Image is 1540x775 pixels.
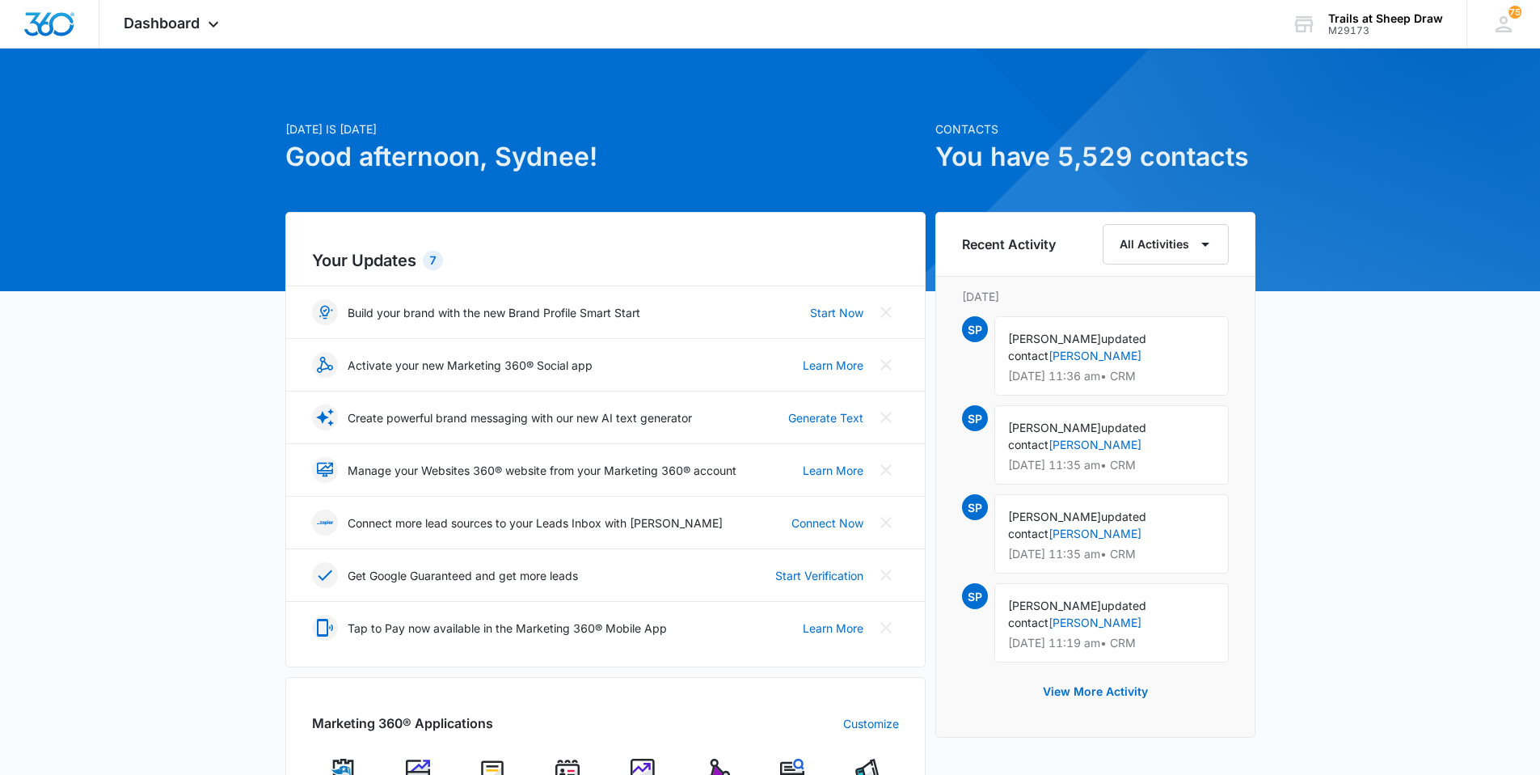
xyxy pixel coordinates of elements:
[1508,6,1521,19] div: notifications count
[962,316,988,342] span: SP
[423,251,443,270] div: 7
[348,620,667,637] p: Tap to Pay now available in the Marketing 360® Mobile App
[1008,459,1215,471] p: [DATE] 11:35 am • CRM
[935,121,1255,138] p: Contacts
[1328,12,1443,25] div: account name
[873,510,899,536] button: Close
[312,714,493,733] h2: Marketing 360® Applications
[124,15,200,32] span: Dashboard
[803,357,863,374] a: Learn More
[1328,25,1443,36] div: account id
[1008,599,1101,612] span: [PERSON_NAME]
[962,288,1229,305] p: [DATE]
[285,138,926,176] h1: Good afternoon, Sydnee!
[1508,6,1521,19] span: 75
[962,583,988,609] span: SP
[348,567,578,584] p: Get Google Guaranteed and get more leads
[348,304,640,321] p: Build your brand with the new Brand Profile Smart Start
[1008,421,1101,434] span: [PERSON_NAME]
[788,409,863,426] a: Generate Text
[1048,527,1141,540] a: [PERSON_NAME]
[348,515,723,531] p: Connect more lead sources to your Leads Inbox with [PERSON_NAME]
[1048,616,1141,629] a: [PERSON_NAME]
[843,715,899,732] a: Customize
[962,494,988,520] span: SP
[873,615,899,641] button: Close
[348,462,736,479] p: Manage your Websites 360® website from your Marketing 360® account
[791,515,863,531] a: Connect Now
[348,409,692,426] p: Create powerful brand messaging with our new AI text generator
[873,404,899,430] button: Close
[935,138,1255,176] h1: You have 5,529 contacts
[810,304,863,321] a: Start Now
[1048,349,1141,362] a: [PERSON_NAME]
[803,462,863,479] a: Learn More
[1048,438,1141,451] a: [PERSON_NAME]
[1008,548,1215,560] p: [DATE] 11:35 am • CRM
[348,357,593,374] p: Activate your new Marketing 360® Social app
[962,405,988,431] span: SP
[1027,672,1164,711] button: View More Activity
[1008,637,1215,649] p: [DATE] 11:19 am • CRM
[803,620,863,637] a: Learn More
[873,562,899,588] button: Close
[312,248,899,273] h2: Your Updates
[1008,332,1101,345] span: [PERSON_NAME]
[873,457,899,483] button: Close
[1008,510,1101,523] span: [PERSON_NAME]
[775,567,863,584] a: Start Verification
[285,121,926,138] p: [DATE] is [DATE]
[873,299,899,325] button: Close
[873,352,899,378] button: Close
[1103,224,1229,265] button: All Activities
[962,235,1056,254] h6: Recent Activity
[1008,371,1215,382] p: [DATE] 11:36 am • CRM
